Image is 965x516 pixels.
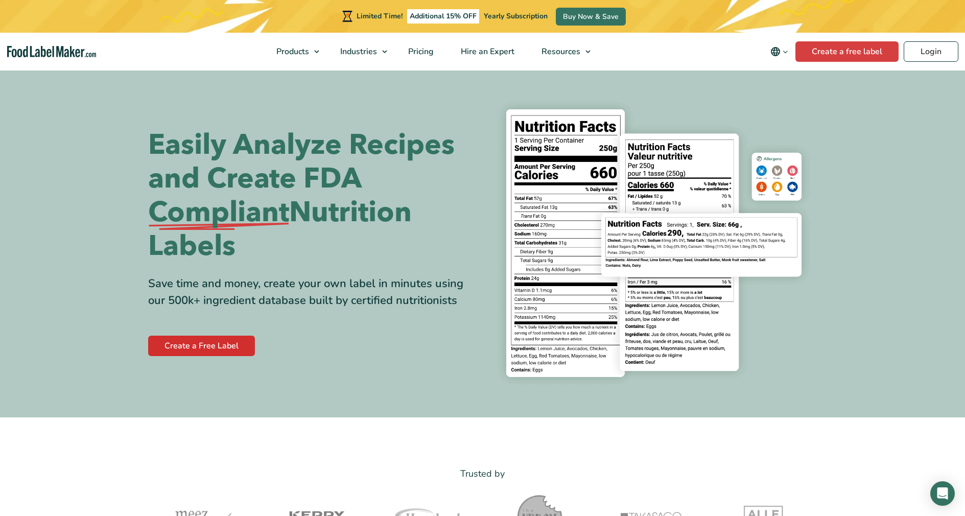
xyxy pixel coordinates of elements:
[528,33,596,71] a: Resources
[556,8,626,26] a: Buy Now & Save
[458,46,515,57] span: Hire an Expert
[263,33,324,71] a: Products
[395,33,445,71] a: Pricing
[405,46,435,57] span: Pricing
[327,33,392,71] a: Industries
[930,481,955,506] div: Open Intercom Messenger
[538,46,581,57] span: Resources
[904,41,958,62] a: Login
[148,466,817,481] p: Trusted by
[7,46,97,58] a: Food Label Maker homepage
[763,41,795,62] button: Change language
[407,9,479,24] span: Additional 15% OFF
[357,11,403,21] span: Limited Time!
[273,46,310,57] span: Products
[148,196,289,229] span: Compliant
[148,128,475,263] h1: Easily Analyze Recipes and Create FDA Nutrition Labels
[448,33,526,71] a: Hire an Expert
[337,46,378,57] span: Industries
[148,275,475,309] div: Save time and money, create your own label in minutes using our 500k+ ingredient database built b...
[148,336,255,356] a: Create a Free Label
[795,41,899,62] a: Create a free label
[484,11,548,21] span: Yearly Subscription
